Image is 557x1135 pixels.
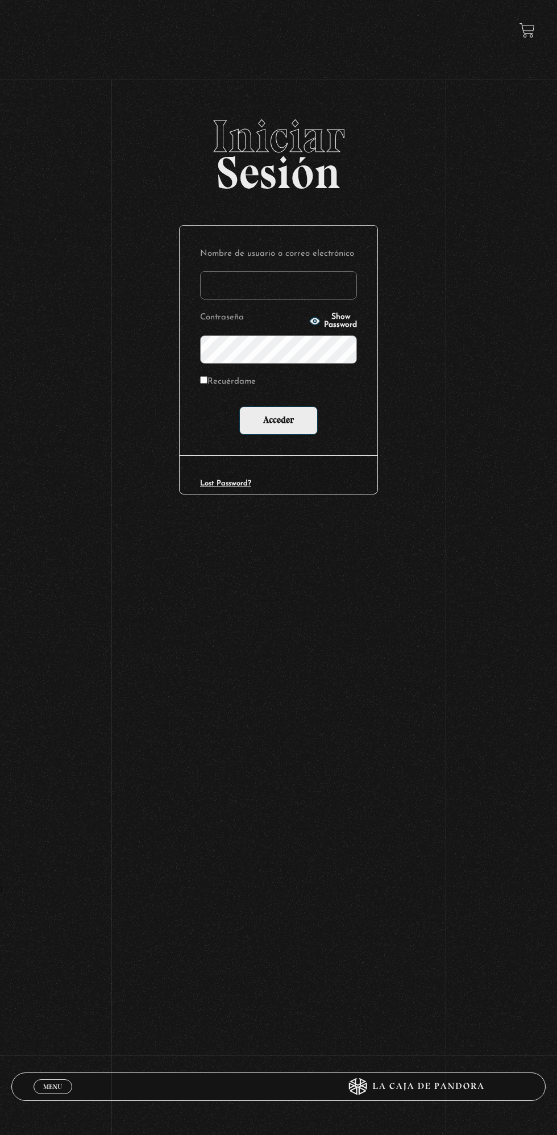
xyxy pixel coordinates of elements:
[11,114,546,186] h2: Sesión
[200,376,207,384] input: Recuérdame
[324,313,357,329] span: Show Password
[309,313,357,329] button: Show Password
[519,23,535,38] a: View your shopping cart
[200,374,256,390] label: Recuérdame
[200,480,251,487] a: Lost Password?
[239,406,318,435] input: Acceder
[200,310,306,326] label: Contraseña
[11,114,546,159] span: Iniciar
[200,246,357,263] label: Nombre de usuario o correo electrónico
